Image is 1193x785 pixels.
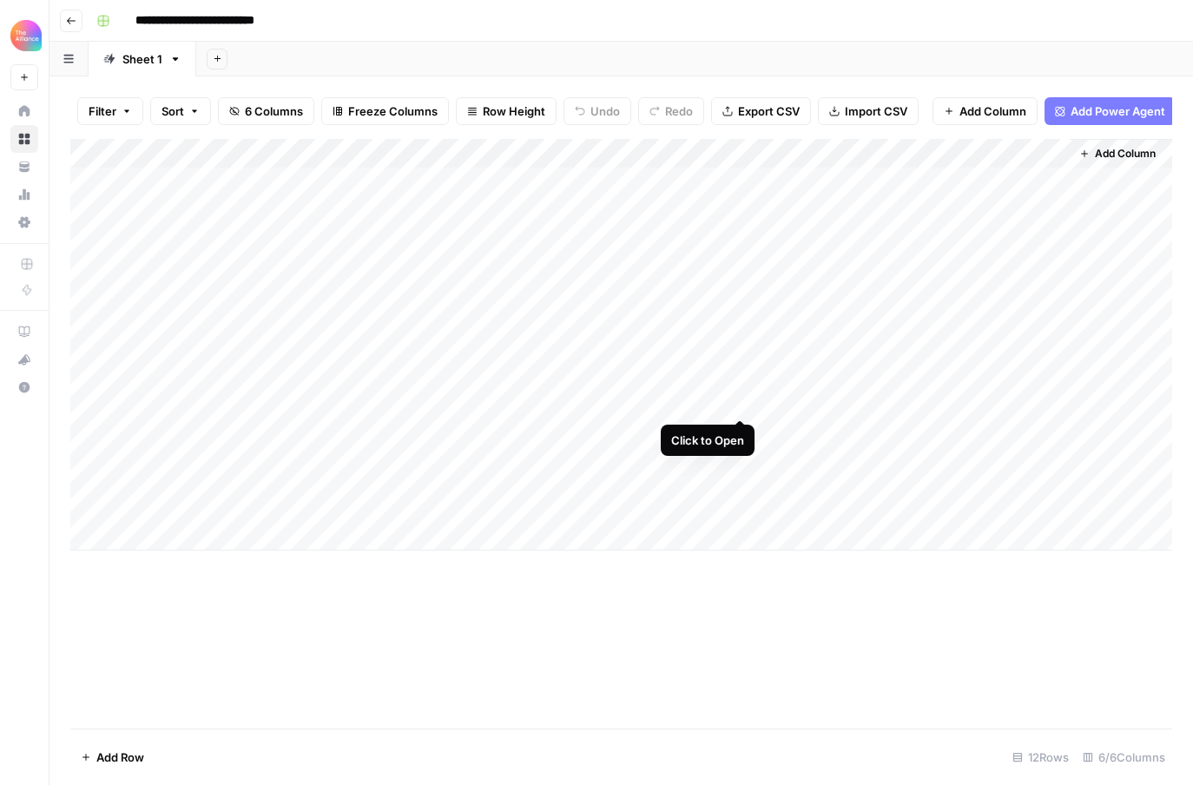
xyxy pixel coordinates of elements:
[11,346,37,373] div: What's new?
[77,97,143,125] button: Filter
[10,97,38,125] a: Home
[150,97,211,125] button: Sort
[10,181,38,208] a: Usage
[245,102,303,120] span: 6 Columns
[1095,146,1156,162] span: Add Column
[845,102,907,120] span: Import CSV
[1005,743,1076,771] div: 12 Rows
[10,318,38,346] a: AirOps Academy
[89,102,116,120] span: Filter
[671,432,744,449] div: Click to Open
[161,102,184,120] span: Sort
[10,125,38,153] a: Browse
[456,97,557,125] button: Row Height
[10,373,38,401] button: Help + Support
[738,102,800,120] span: Export CSV
[348,102,438,120] span: Freeze Columns
[10,14,38,57] button: Workspace: Alliance
[1076,743,1172,771] div: 6/6 Columns
[96,749,144,766] span: Add Row
[483,102,545,120] span: Row Height
[1071,102,1165,120] span: Add Power Agent
[89,42,196,76] a: Sheet 1
[321,97,449,125] button: Freeze Columns
[122,50,162,68] div: Sheet 1
[10,346,38,373] button: What's new?
[10,153,38,181] a: Your Data
[933,97,1038,125] button: Add Column
[711,97,811,125] button: Export CSV
[218,97,314,125] button: 6 Columns
[564,97,631,125] button: Undo
[959,102,1026,120] span: Add Column
[590,102,620,120] span: Undo
[818,97,919,125] button: Import CSV
[665,102,693,120] span: Redo
[1072,142,1163,165] button: Add Column
[1045,97,1176,125] button: Add Power Agent
[10,20,42,51] img: Alliance Logo
[10,208,38,236] a: Settings
[638,97,704,125] button: Redo
[70,743,155,771] button: Add Row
